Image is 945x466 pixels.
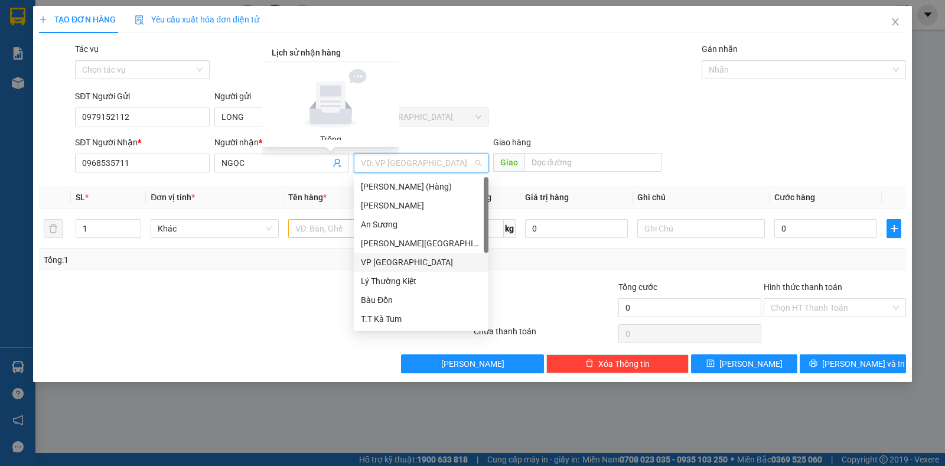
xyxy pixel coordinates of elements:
input: Ghi Chú [637,219,765,238]
span: [PERSON_NAME] và In [822,357,905,370]
div: Bàu Đồn [361,294,481,307]
span: Tổng cước [618,282,657,292]
span: Giao [493,153,524,172]
div: Mỹ Hương (Hàng) [354,177,488,196]
div: [PERSON_NAME] [361,199,481,212]
div: BX [GEOGRAPHIC_DATA] [10,10,130,38]
span: close [891,17,900,27]
div: Tổng: 1 [44,253,366,266]
span: printer [809,359,817,369]
div: Trống [276,133,385,146]
span: plus [39,15,47,24]
span: [PERSON_NAME] [441,357,504,370]
span: Gửi: [10,11,28,24]
input: VD: Bàn, Ghế [288,219,416,238]
label: Hình thức thanh toán [764,282,842,292]
span: Cước hàng [774,193,815,202]
div: An Sương [354,215,488,234]
span: TẠO ĐƠN HÀNG [39,15,116,24]
div: Chưa thanh toán [472,325,617,346]
span: delete [585,359,594,369]
span: Giá trị hàng [525,193,569,202]
span: Yêu cầu xuất hóa đơn điện tử [135,15,259,24]
div: Dương Minh Châu [354,234,488,253]
span: Khác [158,220,271,237]
span: Nhận: [138,11,167,24]
div: Người gửi [214,90,349,103]
button: [PERSON_NAME] [401,354,543,373]
div: THUẬN [138,24,240,38]
div: VP Tân Bình [354,253,488,272]
div: T.T Kà Tum [354,309,488,328]
div: Bàu Đồn [354,291,488,309]
span: Tên hàng [288,193,327,202]
span: BX Tân Châu [361,108,481,126]
div: An Sương [361,218,481,231]
img: icon [135,15,144,25]
span: user-add [333,158,342,168]
div: Lý Thường Kiệt [354,272,488,291]
div: Lý Thường Kiệt [361,275,481,288]
button: plus [887,219,901,238]
span: kg [504,219,516,238]
div: [PERSON_NAME] (Hàng) [361,180,481,193]
div: VP [GEOGRAPHIC_DATA] [361,256,481,269]
button: Close [879,6,912,39]
div: [PERSON_NAME][GEOGRAPHIC_DATA] [361,237,481,250]
div: An Sương [138,10,240,24]
button: save[PERSON_NAME] [691,354,797,373]
input: Dọc đường [524,153,663,172]
input: 0 [525,219,628,238]
span: [PERSON_NAME] [719,357,783,370]
div: 40.000 [9,76,132,90]
div: YẾN [10,38,130,53]
span: Xóa Thông tin [598,357,650,370]
div: Người nhận [214,136,349,149]
th: Ghi chú [633,186,770,209]
span: Giao hàng [493,138,531,147]
span: plus [887,224,901,233]
div: SĐT Người Gửi [75,90,210,103]
div: SĐT Người Nhận [75,136,210,149]
div: 0855057868 [138,38,240,55]
span: CR : [9,77,27,90]
div: T.T Kà Tum [361,312,481,325]
button: deleteXóa Thông tin [546,354,689,373]
label: Tác vụ [75,44,99,54]
span: save [706,359,715,369]
div: 0859634629 [10,53,130,69]
button: printer[PERSON_NAME] và In [800,354,906,373]
label: Gán nhãn [702,44,738,54]
div: Mỹ Hương [354,196,488,215]
div: Lịch sử nhận hàng [262,43,399,62]
span: SL [76,193,85,202]
span: Đơn vị tính [151,193,195,202]
button: delete [44,219,63,238]
div: VP gửi [354,90,488,103]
